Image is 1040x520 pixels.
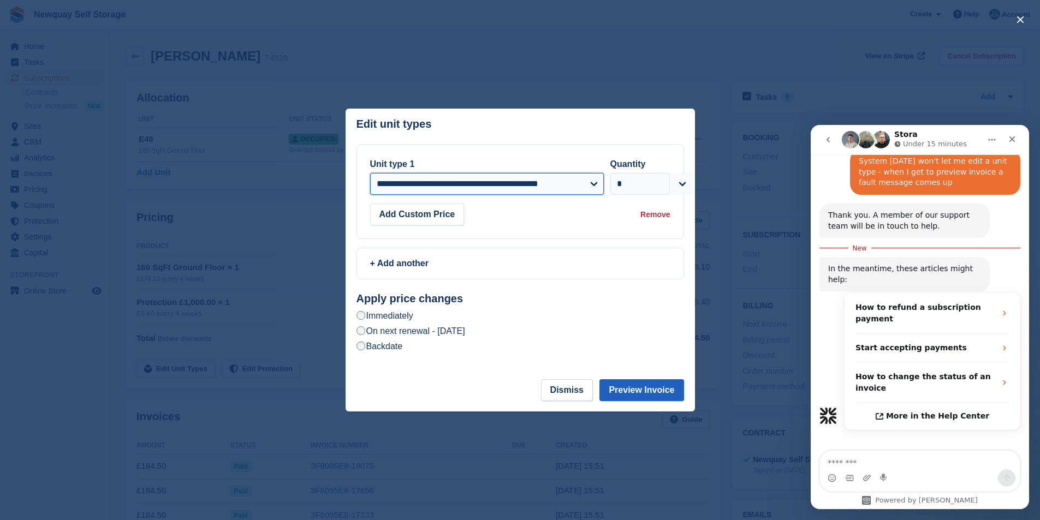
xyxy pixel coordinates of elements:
button: Add Custom Price [370,204,465,225]
button: Dismiss [541,379,593,401]
iframe: Intercom live chat [811,125,1029,509]
div: Remove [640,209,670,220]
strong: Apply price changes [356,292,463,304]
label: Immediately [356,310,413,321]
a: + Add another [356,248,684,279]
div: + Add another [370,257,670,270]
input: Backdate [356,342,365,350]
button: Preview Invoice [599,379,684,401]
label: Backdate [356,340,403,352]
p: Edit unit types [356,118,432,130]
label: Unit type 1 [370,159,415,169]
label: On next renewal - [DATE] [356,325,465,337]
input: On next renewal - [DATE] [356,326,365,335]
label: Quantity [610,159,646,169]
input: Immediately [356,311,365,320]
button: close [1012,11,1029,28]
